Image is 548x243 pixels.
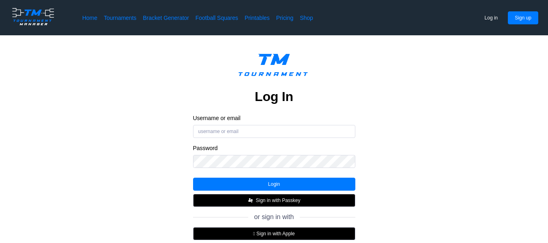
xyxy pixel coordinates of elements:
img: FIDO_Passkey_mark_A_white.b30a49376ae8d2d8495b153dc42f1869.svg [247,197,254,204]
button:  Sign in with Apple [193,227,355,240]
span: or sign in with [254,213,294,221]
button: Sign in with Passkey [193,194,355,207]
a: Printables [245,14,270,22]
img: logo.ffa97a18e3bf2c7d.png [10,6,56,27]
a: Tournaments [104,14,136,22]
label: Password [193,144,355,152]
input: username or email [193,125,355,138]
img: logo.ffa97a18e3bf2c7d.png [232,48,316,85]
a: Football Squares [196,14,238,22]
a: Home [82,14,97,22]
button: Sign up [508,11,538,24]
button: Login [193,178,355,191]
label: Username or email [193,114,355,122]
button: Log in [478,11,505,24]
a: Bracket Generator [143,14,189,22]
a: Shop [300,14,313,22]
a: Pricing [276,14,293,22]
h2: Log In [255,88,293,105]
